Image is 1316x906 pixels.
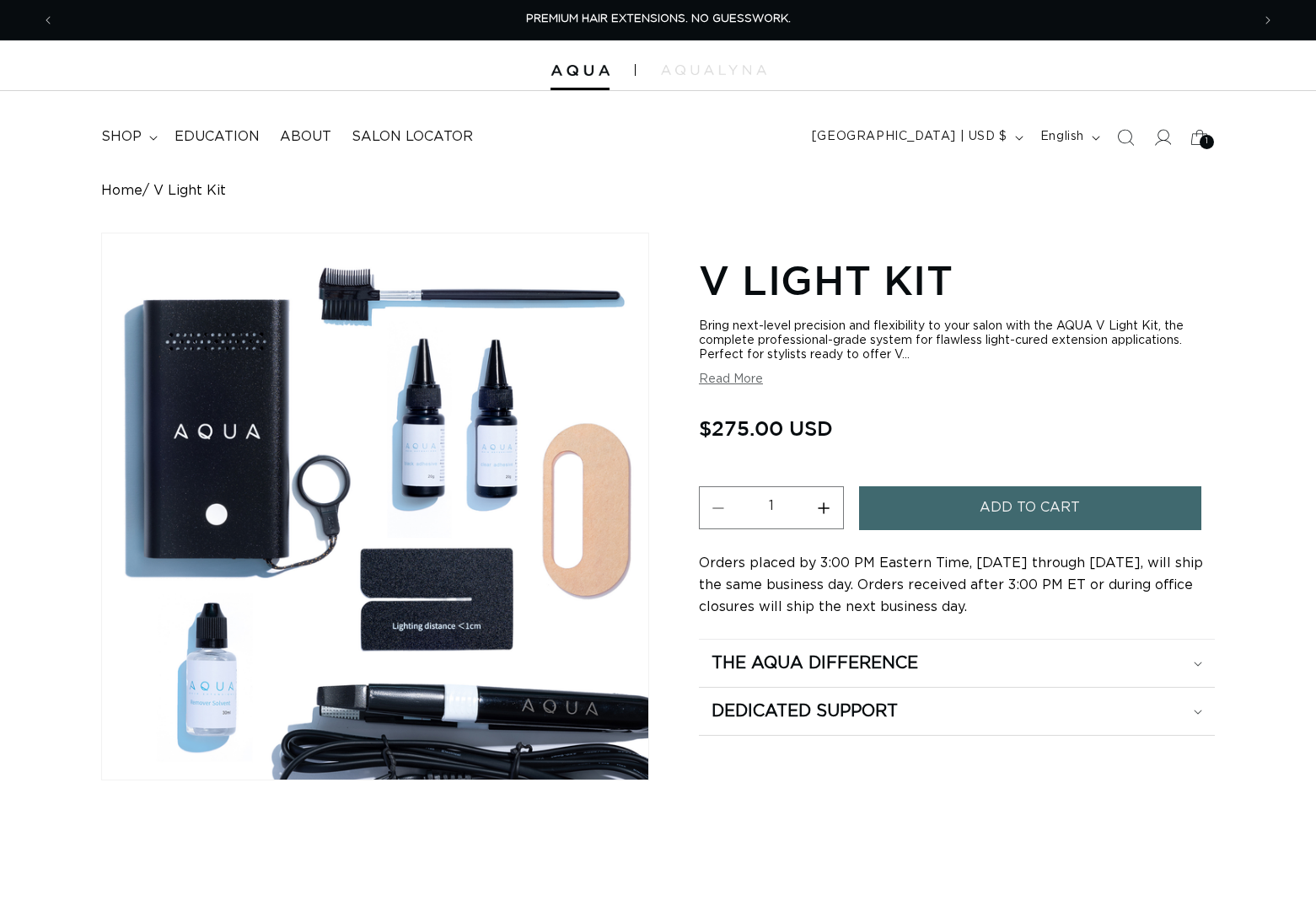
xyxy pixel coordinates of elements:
[699,640,1215,687] summary: The Aqua Difference
[699,556,1203,614] span: Orders placed by 3:00 PM Eastern Time, [DATE] through [DATE], will ship the same business day. Or...
[712,700,898,722] h2: Dedicated Support
[699,412,833,444] span: $275.00 USD
[980,486,1080,529] span: Add to cart
[341,118,483,156] a: Salon Locator
[712,652,918,674] h2: The Aqua Difference
[1249,4,1286,36] button: Next announcement
[699,688,1215,735] summary: Dedicated Support
[661,65,766,75] img: aqualyna.com
[526,13,791,24] span: PREMIUM HAIR EXTENSIONS. NO GUESSWORK.
[30,4,67,36] button: Previous announcement
[352,128,473,146] span: Salon Locator
[802,121,1030,153] button: [GEOGRAPHIC_DATA] | USD $
[101,233,649,814] media-gallery: Gallery Viewer
[175,128,260,146] span: Education
[101,183,1215,199] nav: breadcrumbs
[270,118,341,156] a: About
[699,319,1215,362] div: Bring next-level precision and flexibility to your salon with the AQUA V Light Kit, the complete ...
[699,373,763,387] button: Read More
[153,183,226,199] span: V Light Kit
[859,486,1201,529] button: Add to cart
[101,183,142,199] a: Home
[164,118,270,156] a: Education
[91,118,164,156] summary: shop
[699,254,1215,306] h1: V Light Kit
[551,65,610,77] img: Aqua Hair Extensions
[101,128,142,146] span: shop
[280,128,331,146] span: About
[812,128,1007,146] span: [GEOGRAPHIC_DATA] | USD $
[1107,119,1144,156] summary: Search
[1206,135,1209,149] span: 1
[1040,128,1084,146] span: English
[1030,121,1107,153] button: English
